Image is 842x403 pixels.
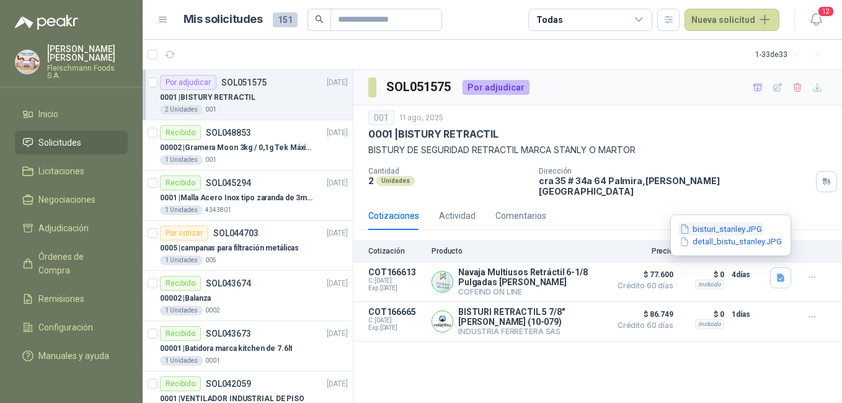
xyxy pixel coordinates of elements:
a: Solicitudes [15,131,128,154]
p: 0005 | campanas para filtración metálicas [160,242,299,254]
div: 2 Unidades [160,105,203,115]
p: 1 días [732,307,763,322]
p: $ 0 [681,307,724,322]
p: 005 [205,255,216,265]
a: RecibidoSOL048853[DATE] 00002 |Gramera Moon 3kg / 0,1g Tek Máxima Precisión1 Unidades001 [143,120,353,170]
div: 1 Unidades [160,255,203,265]
img: Logo peakr [15,15,78,30]
div: Todas [536,13,562,27]
span: Remisiones [38,292,84,306]
p: 0001 | BISTURY RETRACTIL [160,92,255,104]
p: COT166613 [368,267,424,277]
button: bisturi_stanley.JPG [678,223,763,236]
p: COT166665 [368,307,424,317]
img: Company Logo [432,272,453,292]
h3: SOL051575 [386,77,453,97]
a: Adjudicación [15,216,128,240]
p: SOL048853 [206,128,251,137]
p: 11 ago, 2025 [399,112,443,124]
p: 001 [205,105,216,115]
div: Por cotizar [160,226,208,241]
span: Adjudicación [38,221,89,235]
p: SOL044703 [213,229,259,237]
div: Cotizaciones [368,209,419,223]
div: Por adjudicar [160,75,216,90]
span: Exp: [DATE] [368,324,424,332]
p: Cantidad [368,167,529,175]
p: cra 35 # 34a 64 Palmira , [PERSON_NAME][GEOGRAPHIC_DATA] [539,175,811,197]
span: $ 86.749 [611,307,673,322]
div: Por adjudicar [463,80,530,95]
span: C: [DATE] [368,317,424,324]
a: Manuales y ayuda [15,344,128,368]
a: Licitaciones [15,159,128,183]
p: BISTURI RETRACTIL 5 7/8" [PERSON_NAME] (10-079) [458,307,604,327]
a: RecibidoSOL043673[DATE] 00001 |Batidora marca kitchen de 7.6lt1 Unidades0001 [143,321,353,371]
a: RecibidoSOL045294[DATE] 0001 |Malla Acero Inox tipo zaranda de 3mm x 3 mm1 Unidades4343801 [143,170,353,221]
span: Órdenes de Compra [38,250,116,277]
a: Remisiones [15,287,128,311]
p: [DATE] [327,228,348,239]
p: [DATE] [327,177,348,189]
p: 00002 | Gramera Moon 3kg / 0,1g Tek Máxima Precisión [160,142,314,154]
span: $ 77.600 [611,267,673,282]
a: Negociaciones [15,188,128,211]
p: BISTURY DE SEGURIDAD RETRACTIL MARCA STANLY O MARTOR [368,143,827,157]
span: Crédito 60 días [611,322,673,329]
div: Comentarios [495,209,546,223]
p: SOL042059 [206,379,251,388]
p: Fleischmann Foods S.A. [47,64,128,79]
div: Recibido [160,276,201,291]
span: Negociaciones [38,193,95,206]
p: SOL045294 [206,179,251,187]
div: 1 Unidades [160,356,203,366]
p: SOL051575 [221,78,267,87]
span: search [315,15,324,24]
div: Actividad [439,209,476,223]
p: SOL043674 [206,279,251,288]
p: INDUSTRIA FERRETERA SAS [458,327,604,336]
a: Órdenes de Compra [15,245,128,282]
p: COFEIND ON LINE [458,287,604,296]
button: Nueva solicitud [685,9,779,31]
div: 1 - 33 de 33 [755,45,827,64]
p: 001 [205,155,216,165]
span: 12 [817,6,835,17]
a: Configuración [15,316,128,339]
span: Licitaciones [38,164,84,178]
div: Recibido [160,376,201,391]
div: Recibido [160,326,201,341]
div: Incluido [695,319,724,329]
p: 0001 | Malla Acero Inox tipo zaranda de 3mm x 3 mm [160,192,314,204]
p: 2 [368,175,374,186]
span: Manuales y ayuda [38,349,109,363]
div: Unidades [376,176,415,186]
p: 4343801 [205,205,231,215]
span: 151 [273,12,298,27]
p: SOL043673 [206,329,251,338]
div: Incluido [695,280,724,290]
h1: Mis solicitudes [184,11,263,29]
p: Producto [432,247,604,255]
a: Por adjudicarSOL051575[DATE] 0001 |BISTURY RETRACTIL2 Unidades001 [143,70,353,120]
p: [PERSON_NAME] [PERSON_NAME] [47,45,128,62]
img: Company Logo [16,50,39,74]
p: Navaja Multiusos Retráctil 6-1/8 Pulgadas [PERSON_NAME] [458,267,604,287]
p: Cotización [368,247,424,255]
button: detall_bistu_stanley.JPG [678,236,783,249]
p: $ 0 [681,267,724,282]
div: 1 Unidades [160,306,203,316]
p: 0001 [205,356,220,366]
div: 001 [368,110,394,125]
p: [DATE] [327,278,348,290]
span: Inicio [38,107,58,121]
p: 0002 [205,306,220,316]
a: RecibidoSOL043674[DATE] 00002 |Balanza1 Unidades0002 [143,271,353,321]
div: Recibido [160,175,201,190]
button: 12 [805,9,827,31]
p: Dirección [539,167,811,175]
span: Exp: [DATE] [368,285,424,292]
p: [DATE] [327,77,348,89]
p: [DATE] [327,328,348,340]
p: [DATE] [327,378,348,390]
